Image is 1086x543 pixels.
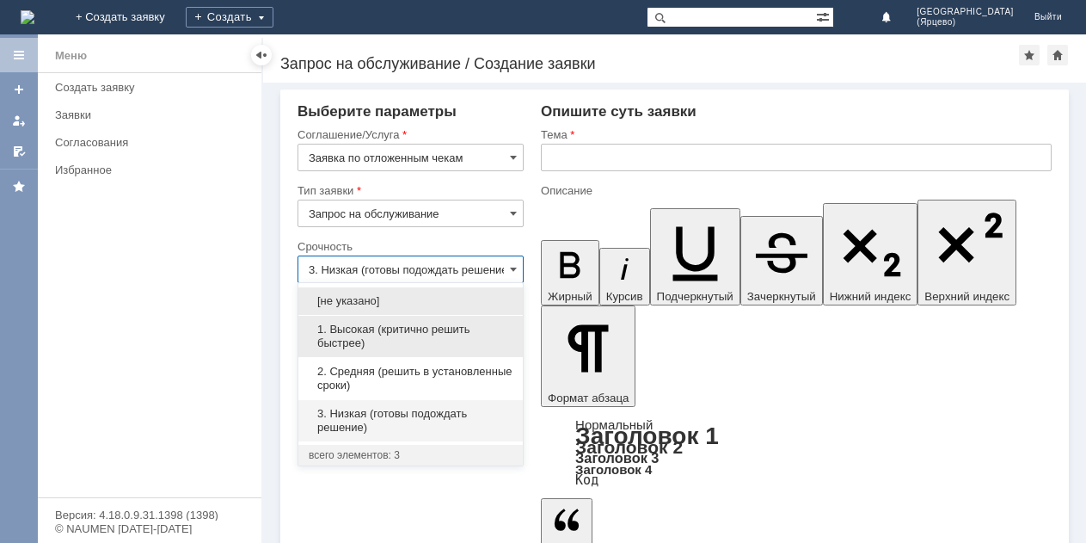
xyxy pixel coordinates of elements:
div: Версия: 4.18.0.9.31.1398 (1398) [55,509,244,521]
div: Меню [55,46,87,66]
div: всего элементов: 3 [309,448,512,462]
a: Создать заявку [48,74,258,101]
span: Опишите суть заявки [541,103,696,120]
button: Формат абзаца [541,305,635,407]
div: Тема [541,129,1048,140]
div: Формат абзаца [541,419,1052,486]
button: Зачеркнутый [740,216,823,305]
div: Добавить в избранное [1019,45,1040,65]
a: Мои согласования [5,138,33,165]
a: Заявки [48,102,258,128]
a: Заголовок 2 [575,437,683,457]
button: Жирный [541,240,599,305]
div: Сделать домашней страницей [1047,45,1068,65]
div: © NAUMEN [DATE]-[DATE] [55,523,244,534]
span: 3. Низкая (готовы подождать решение) [309,407,512,435]
div: Тип заявки [298,185,520,196]
a: Мои заявки [5,107,33,134]
span: Подчеркнутый [657,290,733,303]
a: Создать заявку [5,76,33,103]
img: logo [21,10,34,24]
a: Заголовок 1 [575,423,719,449]
span: Жирный [548,290,592,303]
span: Зачеркнутый [747,290,816,303]
button: Подчеркнутый [650,208,740,305]
a: Нормальный [575,417,653,432]
div: Скрыть меню [251,45,272,65]
span: Расширенный поиск [816,8,833,24]
div: Срочность [298,241,520,252]
span: Курсив [606,290,643,303]
div: Соглашение/Услуга [298,129,520,140]
span: Выберите параметры [298,103,457,120]
div: Создать [186,7,273,28]
button: Верхний индекс [917,200,1016,305]
div: Избранное [55,164,232,176]
a: Перейти на домашнюю страницу [21,10,34,24]
button: Курсив [599,248,650,305]
a: Заголовок 3 [575,450,659,466]
span: Формат абзаца [548,392,629,404]
div: Запрос на обслуживание / Создание заявки [280,55,1019,72]
div: Создать заявку [55,81,251,94]
span: 2. Средняя (решить в установленные сроки) [309,365,512,392]
span: 1. Высокая (критично решить быстрее) [309,323,512,350]
a: Заголовок 4 [575,462,652,477]
div: Заявки [55,108,251,121]
div: Согласования [55,136,251,149]
span: [не указано] [309,294,512,308]
div: Описание [541,185,1048,196]
span: (Ярцево) [917,17,1014,28]
span: Верхний индекс [924,290,1009,303]
a: Согласования [48,129,258,156]
a: Код [575,472,598,488]
span: Нижний индекс [830,290,911,303]
span: [GEOGRAPHIC_DATA] [917,7,1014,17]
button: Нижний индекс [823,203,918,305]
